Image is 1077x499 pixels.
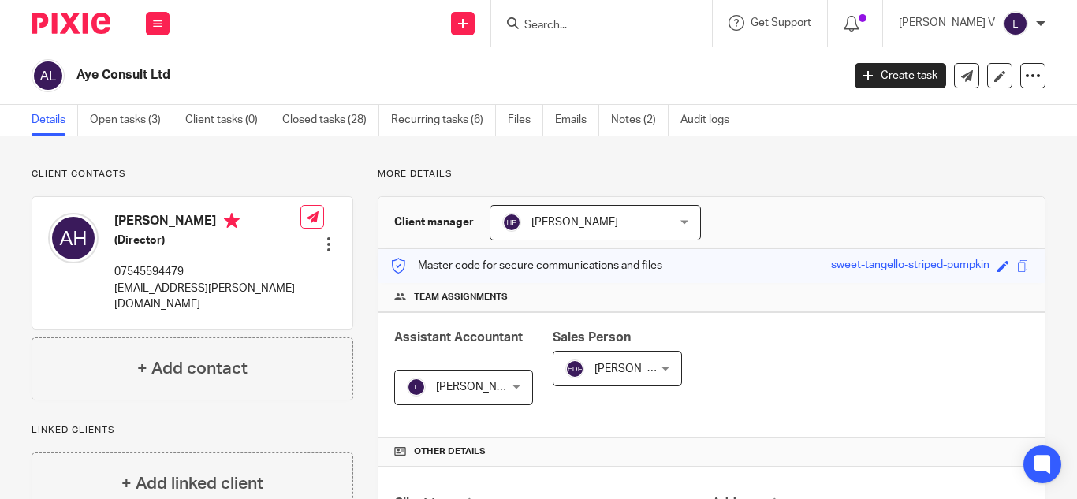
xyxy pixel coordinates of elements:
h4: + Add linked client [121,471,263,496]
a: Emails [555,105,599,136]
img: svg%3E [565,359,584,378]
p: 07545594479 [114,264,300,280]
p: Client contacts [32,168,353,181]
span: Get Support [751,17,811,28]
p: Linked clients [32,424,353,437]
h3: Client manager [394,214,474,230]
span: [PERSON_NAME] V [436,382,532,393]
h4: [PERSON_NAME] [114,213,300,233]
span: Sales Person [553,331,631,344]
a: Closed tasks (28) [282,105,379,136]
input: Search [523,19,665,33]
i: Primary [224,213,240,229]
span: [PERSON_NAME] [531,217,618,228]
a: Audit logs [680,105,741,136]
p: [EMAIL_ADDRESS][PERSON_NAME][DOMAIN_NAME] [114,281,300,313]
p: More details [378,168,1045,181]
span: Other details [414,445,486,458]
p: [PERSON_NAME] V [899,15,995,31]
img: svg%3E [407,378,426,397]
h5: (Director) [114,233,300,248]
img: svg%3E [1003,11,1028,36]
a: Notes (2) [611,105,669,136]
a: Recurring tasks (6) [391,105,496,136]
img: svg%3E [32,59,65,92]
a: Details [32,105,78,136]
a: Client tasks (0) [185,105,270,136]
a: Files [508,105,543,136]
div: sweet-tangello-striped-pumpkin [831,257,989,275]
span: Assistant Accountant [394,331,523,344]
img: svg%3E [502,213,521,232]
a: Open tasks (3) [90,105,173,136]
a: Create task [855,63,946,88]
p: Master code for secure communications and files [390,258,662,274]
img: Pixie [32,13,110,34]
span: [PERSON_NAME] [594,363,681,374]
img: svg%3E [48,213,99,263]
span: Team assignments [414,291,508,303]
h4: + Add contact [137,356,248,381]
h2: Aye Consult Ltd [76,67,680,84]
